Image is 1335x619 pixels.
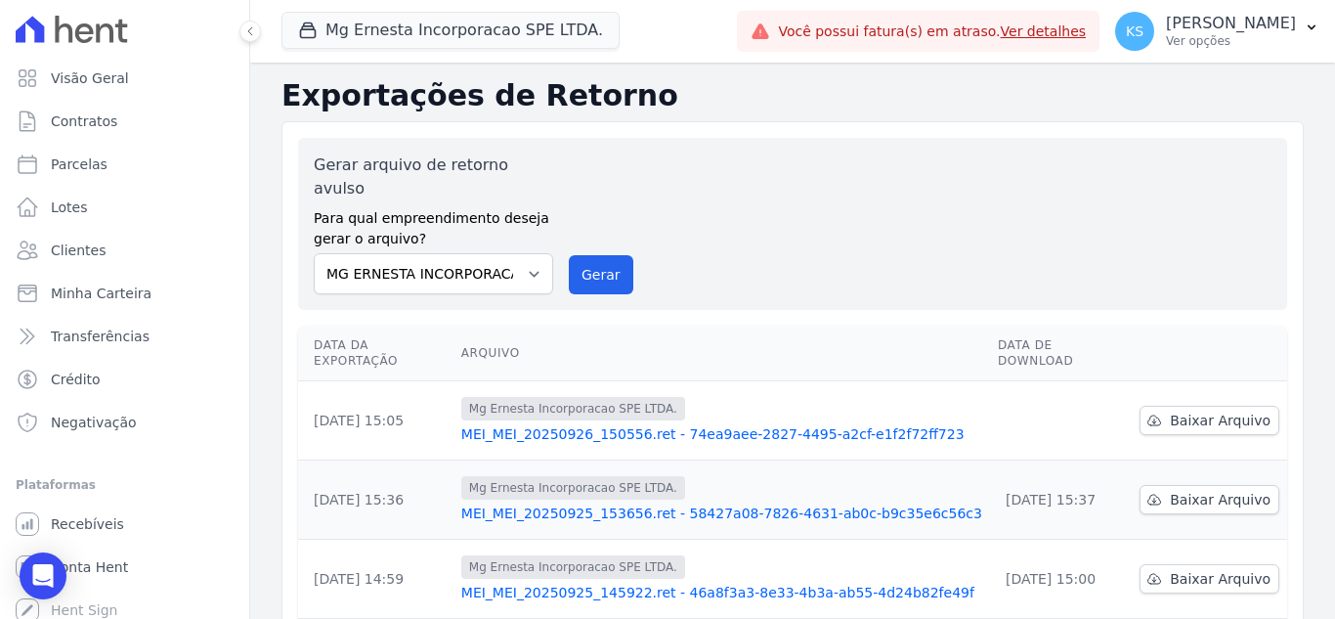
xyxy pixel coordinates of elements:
td: [DATE] 15:00 [990,540,1132,619]
th: Arquivo [453,326,990,381]
span: Recebíveis [51,514,124,534]
div: Open Intercom Messenger [20,553,66,599]
span: Mg Ernesta Incorporacao SPE LTDA. [461,476,685,500]
th: Data de Download [990,326,1132,381]
a: Minha Carteira [8,274,241,313]
span: Mg Ernesta Incorporacao SPE LTDA. [461,397,685,420]
a: Conta Hent [8,548,241,587]
span: Mg Ernesta Incorporacao SPE LTDA. [461,555,685,579]
td: [DATE] 14:59 [298,540,453,619]
span: Conta Hent [51,557,128,577]
span: Lotes [51,198,88,217]
label: Para qual empreendimento deseja gerar o arquivo? [314,200,553,249]
span: Baixar Arquivo [1170,490,1270,509]
span: Visão Geral [51,68,129,88]
label: Gerar arquivo de retorno avulso [314,154,553,200]
a: MEI_MEI_20250926_150556.ret - 74ea9aee-2827-4495-a2cf-e1f2f72ff723 [461,424,982,444]
div: Plataformas [16,473,234,497]
td: [DATE] 15:36 [298,461,453,540]
button: Mg Ernesta Incorporacao SPE LTDA. [281,12,620,49]
span: Baixar Arquivo [1170,569,1270,589]
p: Ver opções [1166,33,1296,49]
a: Baixar Arquivo [1140,406,1279,435]
span: Clientes [51,241,106,260]
a: Contratos [8,102,241,141]
td: [DATE] 15:37 [990,461,1132,540]
a: MEI_MEI_20250925_153656.ret - 58427a08-7826-4631-ab0c-b9c35e6c56c3 [461,504,982,523]
span: Minha Carteira [51,284,151,303]
a: Lotes [8,188,241,227]
span: Baixar Arquivo [1170,411,1270,430]
span: Crédito [51,370,101,389]
span: Parcelas [51,155,108,174]
span: Negativação [51,413,137,432]
a: Visão Geral [8,59,241,98]
span: KS [1126,24,1143,38]
a: Parcelas [8,145,241,184]
a: Transferências [8,317,241,356]
a: Negativação [8,403,241,442]
button: KS [PERSON_NAME] Ver opções [1099,4,1335,59]
button: Gerar [569,255,633,294]
a: MEI_MEI_20250925_145922.ret - 46a8f3a3-8e33-4b3a-ab55-4d24b82fe49f [461,583,982,602]
a: Ver detalhes [1001,23,1087,39]
a: Crédito [8,360,241,399]
a: Baixar Arquivo [1140,485,1279,514]
p: [PERSON_NAME] [1166,14,1296,33]
a: Baixar Arquivo [1140,564,1279,594]
a: Clientes [8,231,241,270]
span: Contratos [51,111,117,131]
a: Recebíveis [8,505,241,544]
span: Você possui fatura(s) em atraso. [778,22,1086,42]
th: Data da Exportação [298,326,453,381]
td: [DATE] 15:05 [298,381,453,461]
h2: Exportações de Retorno [281,78,1304,113]
span: Transferências [51,327,150,346]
